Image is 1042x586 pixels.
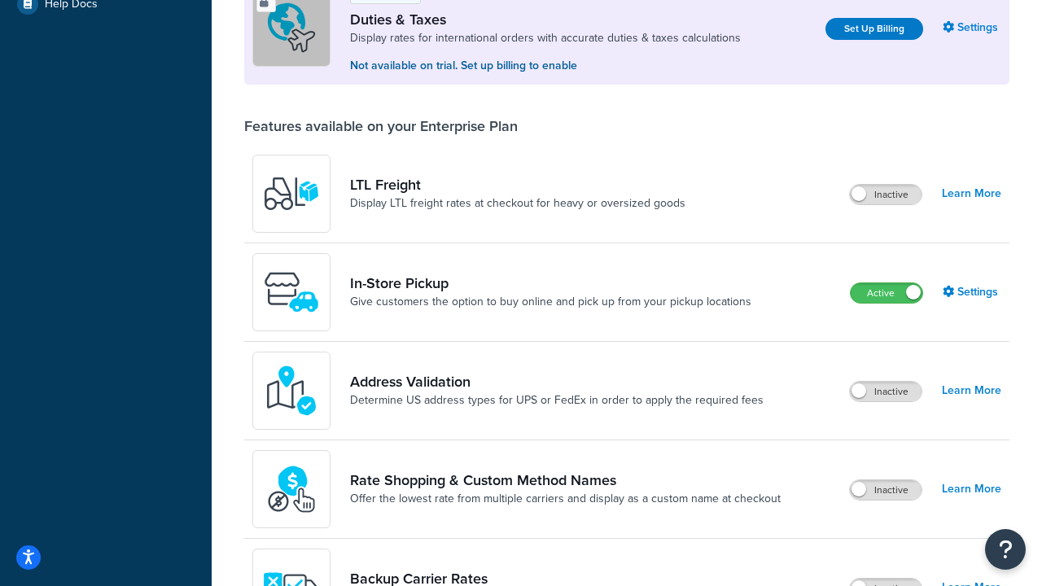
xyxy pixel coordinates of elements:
[850,480,922,500] label: Inactive
[263,264,320,321] img: wfgcfpwTIucLEAAAAASUVORK5CYII=
[263,362,320,419] img: kIG8fy0lQAAAABJRU5ErkJggg==
[850,382,922,401] label: Inactive
[350,11,741,28] a: Duties & Taxes
[263,165,320,222] img: y79ZsPf0fXUFUhFXDzUgf+ktZg5F2+ohG75+v3d2s1D9TjoU8PiyCIluIjV41seZevKCRuEjTPPOKHJsQcmKCXGdfprl3L4q7...
[350,294,751,310] a: Give customers the option to buy online and pick up from your pickup locations
[985,529,1026,570] button: Open Resource Center
[350,471,781,489] a: Rate Shopping & Custom Method Names
[350,373,764,391] a: Address Validation
[263,461,320,518] img: icon-duo-feat-rate-shopping-ecdd8bed.png
[350,57,741,75] p: Not available on trial. Set up billing to enable
[943,281,1001,304] a: Settings
[825,18,923,40] a: Set Up Billing
[850,185,922,204] label: Inactive
[350,30,741,46] a: Display rates for international orders with accurate duties & taxes calculations
[942,379,1001,402] a: Learn More
[350,392,764,409] a: Determine US address types for UPS or FedEx in order to apply the required fees
[350,274,751,292] a: In-Store Pickup
[350,176,685,194] a: LTL Freight
[350,195,685,212] a: Display LTL freight rates at checkout for heavy or oversized goods
[942,478,1001,501] a: Learn More
[350,491,781,507] a: Offer the lowest rate from multiple carriers and display as a custom name at checkout
[851,283,922,303] label: Active
[943,16,1001,39] a: Settings
[942,182,1001,205] a: Learn More
[244,117,518,135] div: Features available on your Enterprise Plan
